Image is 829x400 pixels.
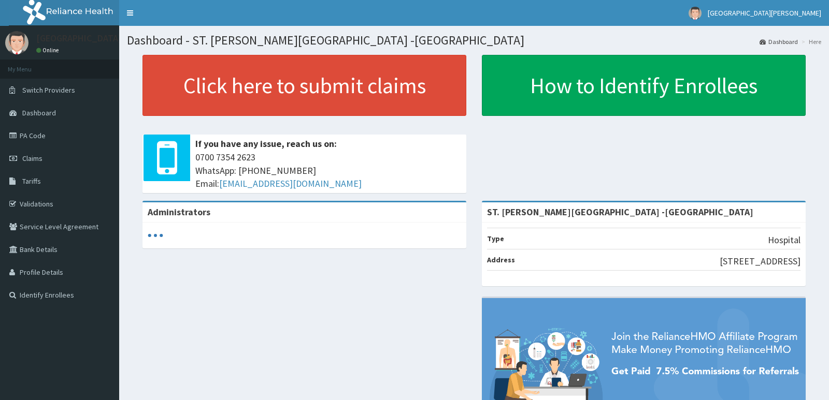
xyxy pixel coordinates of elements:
[22,85,75,95] span: Switch Providers
[148,206,210,218] b: Administrators
[720,255,801,268] p: [STREET_ADDRESS]
[22,108,56,117] span: Dashboard
[22,176,41,186] span: Tariffs
[487,255,515,264] b: Address
[127,34,821,47] h1: Dashboard - ST. [PERSON_NAME][GEOGRAPHIC_DATA] -[GEOGRAPHIC_DATA]
[22,154,42,163] span: Claims
[768,233,801,247] p: Hospital
[487,234,504,243] b: Type
[482,55,806,116] a: How to Identify Enrollees
[195,151,461,190] span: 0700 7354 2623 WhatsApp: [PHONE_NUMBER] Email:
[708,8,821,18] span: [GEOGRAPHIC_DATA][PERSON_NAME]
[487,206,753,218] strong: ST. [PERSON_NAME][GEOGRAPHIC_DATA] -[GEOGRAPHIC_DATA]
[36,34,190,43] p: [GEOGRAPHIC_DATA][PERSON_NAME]
[689,7,702,20] img: User Image
[142,55,466,116] a: Click here to submit claims
[5,31,28,54] img: User Image
[195,138,337,150] b: If you have any issue, reach us on:
[219,177,362,189] a: [EMAIL_ADDRESS][DOMAIN_NAME]
[799,37,821,46] li: Here
[148,228,163,243] svg: audio-loading
[36,47,61,54] a: Online
[760,37,798,46] a: Dashboard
